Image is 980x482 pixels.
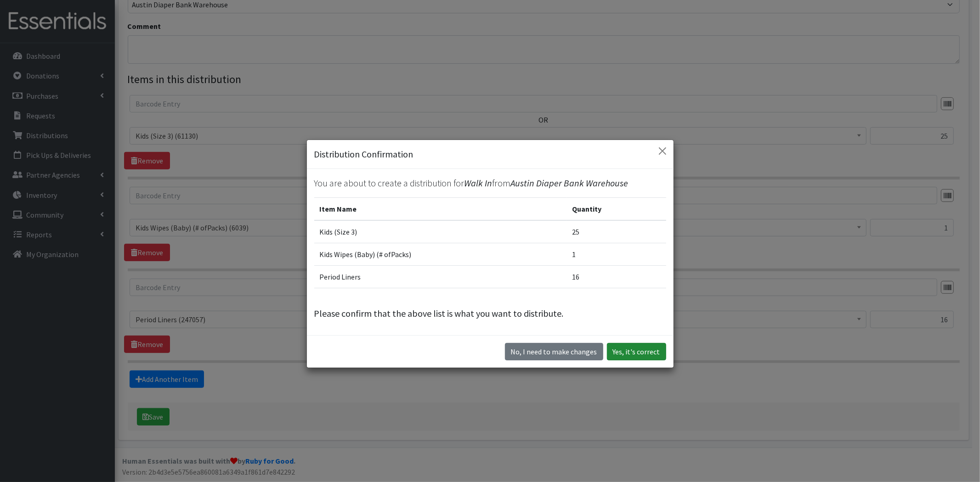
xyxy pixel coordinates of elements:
td: Kids Wipes (Baby) (# ofPacks) [314,243,567,266]
td: 25 [566,220,666,243]
button: No I need to make changes [505,343,603,360]
span: Austin Diaper Bank Warehouse [511,177,629,189]
td: Period Liners [314,266,567,288]
span: Walk In [465,177,493,189]
th: Item Name [314,198,567,221]
button: Close [655,144,670,158]
td: 1 [566,243,666,266]
h5: Distribution Confirmation [314,147,414,161]
p: You are about to create a distribution for from [314,176,666,190]
td: Kids (Size 3) [314,220,567,243]
td: 16 [566,266,666,288]
th: Quantity [566,198,666,221]
p: Please confirm that the above list is what you want to distribute. [314,307,666,320]
button: Yes, it's correct [607,343,666,360]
